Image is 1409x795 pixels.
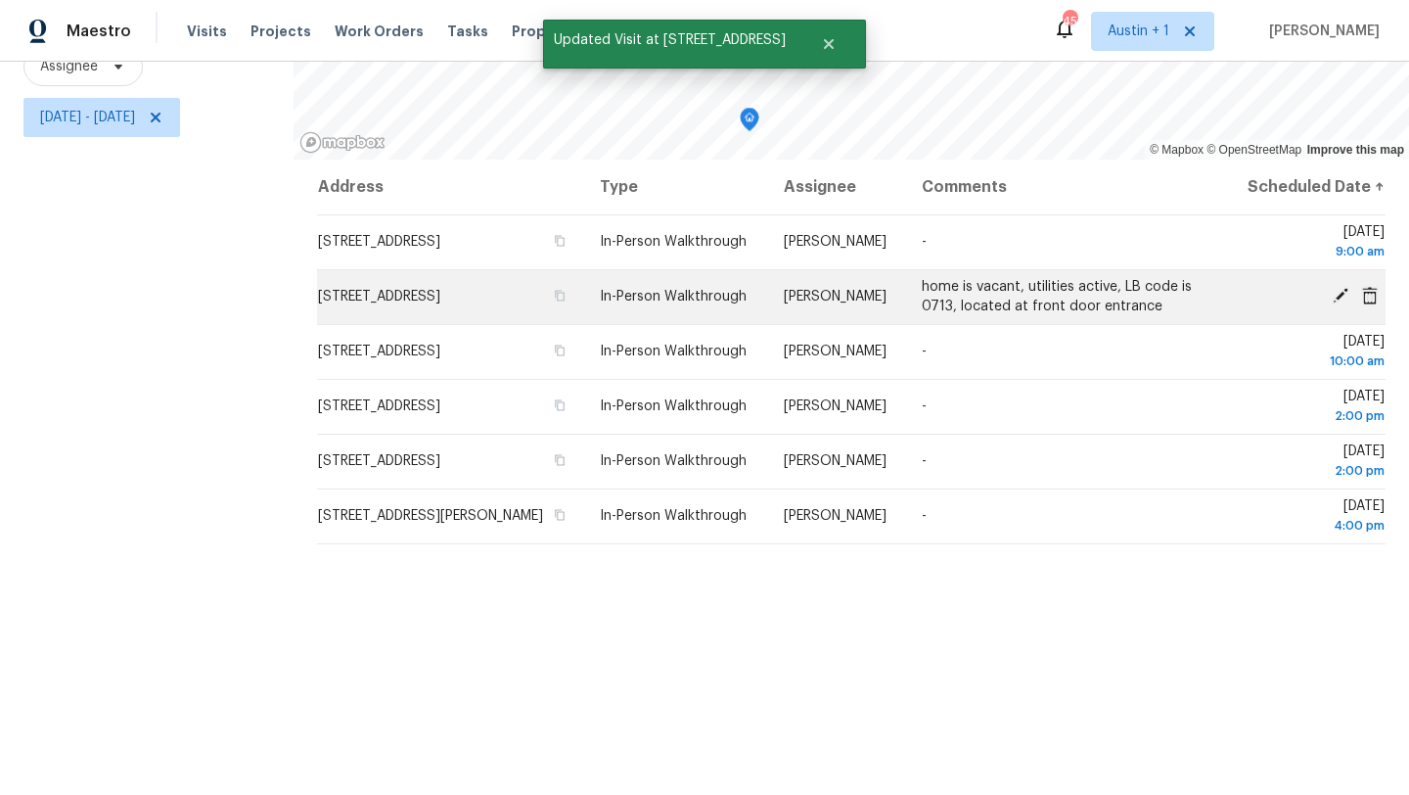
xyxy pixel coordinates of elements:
span: Updated Visit at [STREET_ADDRESS] [543,20,796,61]
span: [PERSON_NAME] [784,509,886,523]
span: [DATE] [1243,390,1385,426]
span: Edit [1326,287,1355,304]
span: [DATE] [1243,335,1385,371]
span: In-Person Walkthrough [600,454,747,468]
div: 2:00 pm [1243,461,1385,481]
span: In-Person Walkthrough [600,235,747,249]
span: [PERSON_NAME] [784,235,886,249]
span: Maestro [67,22,131,41]
button: Copy Address [551,506,568,524]
span: Properties [512,22,588,41]
span: Projects [250,22,311,41]
span: Austin + 1 [1108,22,1169,41]
th: Comments [906,160,1227,214]
span: Work Orders [335,22,424,41]
button: Copy Address [551,287,568,304]
span: [STREET_ADDRESS][PERSON_NAME] [318,509,543,523]
span: Assignee [40,57,98,76]
th: Address [317,160,584,214]
span: [PERSON_NAME] [1261,22,1380,41]
span: [STREET_ADDRESS] [318,399,440,413]
span: - [922,509,927,523]
span: - [922,399,927,413]
span: In-Person Walkthrough [600,399,747,413]
a: Improve this map [1307,143,1404,157]
span: [STREET_ADDRESS] [318,345,440,358]
div: 45 [1063,12,1076,31]
button: Copy Address [551,451,568,469]
a: Mapbox [1150,143,1204,157]
div: 2:00 pm [1243,406,1385,426]
span: In-Person Walkthrough [600,290,747,304]
a: Mapbox homepage [299,131,386,154]
button: Close [796,24,861,64]
span: [PERSON_NAME] [784,454,886,468]
span: [STREET_ADDRESS] [318,235,440,249]
div: 9:00 am [1243,242,1385,261]
span: Cancel [1355,287,1385,304]
th: Scheduled Date ↑ [1227,160,1386,214]
span: In-Person Walkthrough [600,509,747,523]
span: [PERSON_NAME] [784,399,886,413]
span: [DATE] - [DATE] [40,108,135,127]
a: OpenStreetMap [1206,143,1301,157]
span: - [922,454,927,468]
div: Map marker [740,108,759,138]
span: [STREET_ADDRESS] [318,454,440,468]
span: [PERSON_NAME] [784,290,886,304]
span: - [922,235,927,249]
th: Type [584,160,768,214]
button: Copy Address [551,232,568,250]
span: In-Person Walkthrough [600,345,747,358]
span: [DATE] [1243,444,1385,481]
th: Assignee [768,160,906,214]
div: 4:00 pm [1243,516,1385,536]
button: Copy Address [551,342,568,359]
span: Visits [187,22,227,41]
span: - [922,345,927,358]
span: [DATE] [1243,499,1385,536]
span: Tasks [447,24,488,38]
span: [PERSON_NAME] [784,345,886,358]
span: home is vacant, utilities active, LB code is 0713, located at front door entrance [922,280,1192,313]
span: [DATE] [1243,225,1385,261]
button: Copy Address [551,397,568,414]
span: [STREET_ADDRESS] [318,290,440,304]
div: 10:00 am [1243,351,1385,371]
